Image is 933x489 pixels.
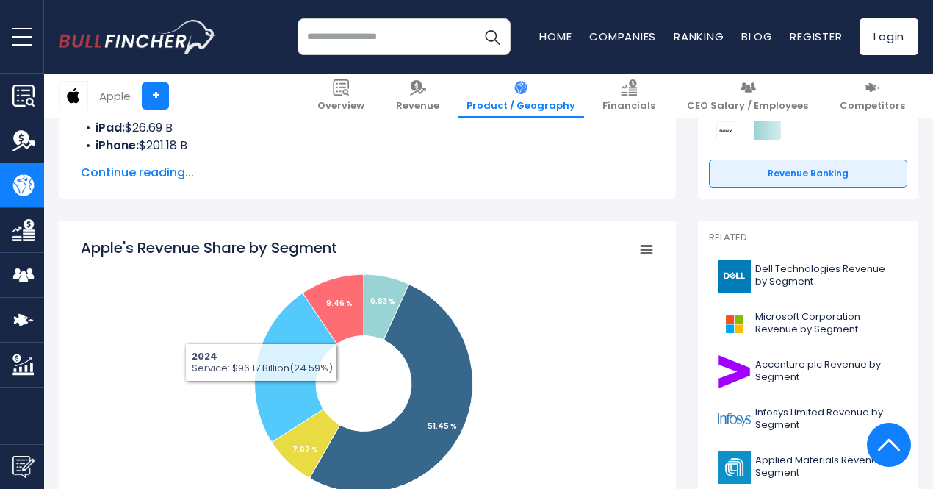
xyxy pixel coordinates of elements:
span: Financials [602,100,655,113]
a: Accenture plc Revenue by Segment [709,351,907,392]
span: Applied Materials Revenue by Segment [755,454,898,479]
a: Microsoft Corporation Revenue by Segment [709,304,907,344]
img: bullfincher logo [59,20,217,54]
a: + [142,82,169,110]
span: Continue reading... [81,164,654,182]
a: Companies [589,29,656,44]
a: Go to homepage [59,20,217,54]
a: Financials [594,74,664,118]
b: iPad: [96,119,125,136]
tspan: 6.83 % [370,296,395,307]
tspan: Apple's Revenue Share by Segment [81,238,337,258]
tspan: 7.67 % [292,444,318,455]
span: Overview [317,100,364,113]
a: Register [790,29,842,44]
tspan: 9.46 % [326,298,353,309]
img: AMAT logo [718,451,751,484]
span: CEO Salary / Employees [687,100,808,113]
a: Overview [309,74,373,118]
li: $201.18 B [81,137,654,154]
span: Accenture plc Revenue by Segment [755,359,898,384]
span: Revenue [396,100,439,113]
a: Competitors [831,74,914,118]
img: Sony Group Corporation competitors logo [716,121,735,140]
li: $26.69 B [81,119,654,137]
a: Dell Technologies Revenue by Segment [709,256,907,296]
b: iPhone: [96,137,139,154]
a: Revenue [387,74,448,118]
img: ACN logo [718,355,751,388]
span: Competitors [840,100,905,113]
img: MSFT logo [718,307,751,340]
a: Revenue Ranking [709,160,907,188]
a: CEO Salary / Employees [678,74,817,118]
img: DELL logo [718,260,751,293]
a: Product / Geography [458,74,584,118]
tspan: 24.59 % [264,363,296,374]
a: Login [860,18,918,55]
span: Microsoft Corporation Revenue by Segment [755,311,898,336]
img: INFY logo [718,403,751,436]
span: Infosys Limited Revenue by Segment [755,407,898,432]
tspan: 51.45 % [428,421,457,432]
a: Applied Materials Revenue by Segment [709,447,907,488]
span: Product / Geography [466,100,575,113]
a: Blog [741,29,772,44]
a: Home [539,29,572,44]
a: Infosys Limited Revenue by Segment [709,399,907,440]
p: Related [709,232,907,244]
div: Apple [99,88,131,104]
span: Dell Technologies Revenue by Segment [755,263,898,288]
button: Search [474,18,511,55]
img: AAPL logo [60,82,87,110]
a: Ranking [674,29,724,44]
